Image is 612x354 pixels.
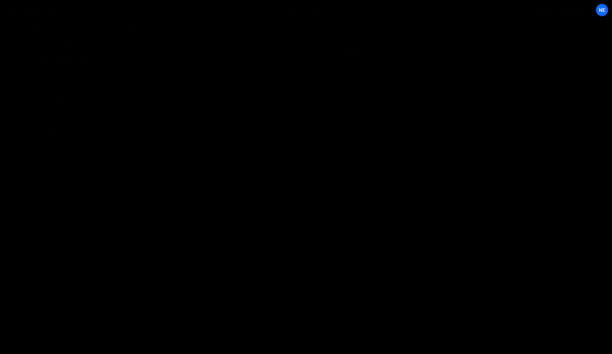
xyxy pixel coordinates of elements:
[40,98,69,105] div: Mixpanel.js
[28,6,65,14] div: NeuroTracker
[40,113,83,119] div: Partner Config.js
[28,109,150,123] div: 10193/44615.js
[385,20,474,37] div: Chat with [PERSON_NAME]
[476,20,536,37] div: Documentation
[28,80,150,94] div: 10193/29405.js
[396,50,425,57] h2: Slater AI
[40,84,92,91] div: language-support.js
[28,123,150,137] div: 10193/22976.js
[19,37,150,52] div: Javascript files
[339,46,373,59] button: Save
[276,4,336,16] button: Code + Tools
[156,25,186,32] div: New File
[40,127,58,134] div: utils.js
[596,4,608,16] a: Ne
[175,49,203,55] div: Not yet saved
[393,72,603,101] div: Select a page to chat with [PERSON_NAME]
[40,70,93,76] div: Brain Test Partners.js
[28,94,150,109] div: 10193/36817.js
[28,66,150,80] div: 10193/29054.js
[115,26,142,31] button: New File
[28,52,150,66] div: 10193/22950.js
[40,55,96,62] div: Brain Results Script.js
[28,25,40,33] h2: Files
[1,1,19,19] a: 🤙
[529,4,593,16] a: [DOMAIN_NAME]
